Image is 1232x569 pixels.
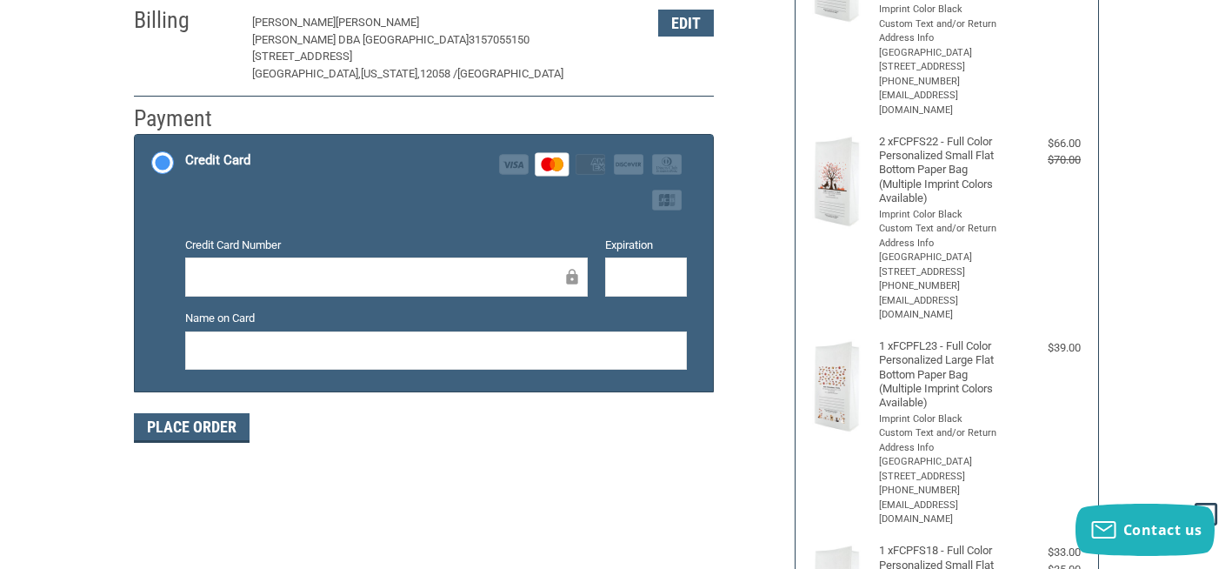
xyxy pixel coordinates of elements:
[134,413,250,443] button: Place Order
[252,67,361,80] span: [GEOGRAPHIC_DATA],
[457,67,563,80] span: [GEOGRAPHIC_DATA]
[469,33,529,46] span: 3157055150
[879,3,1009,17] li: Imprint Color Black
[252,16,336,29] span: [PERSON_NAME]
[879,339,1009,410] h4: 1 x FCPFL23 - Full Color Personalized Large Flat Bottom Paper Bag (Multiple Imprint Colors Availa...
[420,67,457,80] span: 12058 /
[879,412,1009,427] li: Imprint Color Black
[879,426,1009,527] li: Custom Text and/or Return Address Info [GEOGRAPHIC_DATA] [STREET_ADDRESS] [PHONE_NUMBER] [EMAIL_A...
[134,104,236,133] h2: Payment
[1014,135,1081,152] div: $66.00
[658,10,714,37] button: Edit
[134,6,236,35] h2: Billing
[1076,504,1215,556] button: Contact us
[1123,520,1202,539] span: Contact us
[336,16,419,29] span: [PERSON_NAME]
[879,222,1009,323] li: Custom Text and/or Return Address Info [GEOGRAPHIC_DATA] [STREET_ADDRESS] [PHONE_NUMBER] [EMAIL_A...
[361,67,420,80] span: [US_STATE],
[185,146,250,175] div: Credit Card
[185,237,588,254] label: Credit Card Number
[879,208,1009,223] li: Imprint Color Black
[185,310,687,327] label: Name on Card
[879,135,1009,205] h4: 2 x FCPFS22 - Full Color Personalized Small Flat Bottom Paper Bag (Multiple Imprint Colors Availa...
[1014,339,1081,357] div: $39.00
[1014,151,1081,169] div: $70.00
[879,17,1009,118] li: Custom Text and/or Return Address Info [GEOGRAPHIC_DATA] [STREET_ADDRESS] [PHONE_NUMBER] [EMAIL_A...
[252,33,469,46] span: [PERSON_NAME] DBA [GEOGRAPHIC_DATA]
[605,237,688,254] label: Expiration
[252,50,352,63] span: [STREET_ADDRESS]
[1014,544,1081,561] div: $33.00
